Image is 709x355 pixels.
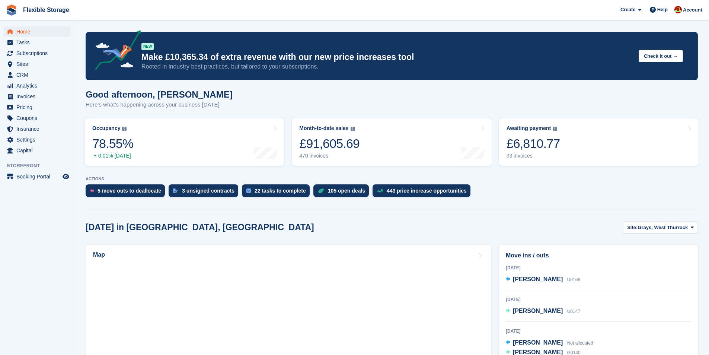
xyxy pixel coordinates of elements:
p: Rooted in industry best practices, but tailored to your subscriptions. [141,63,633,71]
div: 3 unsigned contracts [182,188,234,194]
img: icon-info-grey-7440780725fd019a000dd9b08b2336e03edf1995a4989e88bcd33f0948082b44.svg [351,127,355,131]
a: Flexible Storage [20,4,72,16]
a: menu [4,59,70,69]
a: Occupancy 78.55% 0.01% [DATE] [85,118,284,166]
div: 5 move outs to deallocate [98,188,161,194]
span: Tasks [16,37,61,48]
img: David Jones [674,6,682,13]
img: icon-info-grey-7440780725fd019a000dd9b08b2336e03edf1995a4989e88bcd33f0948082b44.svg [553,127,557,131]
div: 470 invoices [299,153,360,159]
span: Create [620,6,635,13]
a: [PERSON_NAME] Not allocated [506,338,593,348]
div: [DATE] [506,328,691,335]
div: £6,810.77 [507,136,560,151]
a: menu [4,37,70,48]
img: stora-icon-8386f47178a22dfd0bd8f6a31ec36ba5ce8667c1dd55bd0f319d3a0aa187defe.svg [6,4,17,16]
span: Not allocated [567,340,593,346]
a: Awaiting payment £6,810.77 33 invoices [499,118,699,166]
p: Here's what's happening across your business [DATE] [86,101,233,109]
div: £91,605.69 [299,136,360,151]
span: Site: [627,224,638,231]
button: Check it out → [639,50,683,62]
a: 105 open deals [313,184,373,201]
span: Pricing [16,102,61,112]
span: Insurance [16,124,61,134]
span: Analytics [16,80,61,91]
a: menu [4,102,70,112]
img: task-75834270c22a3079a89374b754ae025e5fb1db73e45f91037f5363f120a921f8.svg [246,188,251,193]
h1: Good afternoon, [PERSON_NAME] [86,89,233,99]
div: 78.55% [92,136,133,151]
img: deal-1b604bf984904fb50ccaf53a9ad4b4a5d6e5aea283cecdc64d6e3604feb123c2.svg [318,188,324,193]
div: 0.01% [DATE] [92,153,133,159]
a: menu [4,113,70,123]
a: menu [4,48,70,58]
span: U0147 [567,309,580,314]
div: 22 tasks to complete [255,188,306,194]
div: 443 price increase opportunities [387,188,467,194]
a: 3 unsigned contracts [169,184,242,201]
span: Account [683,6,702,14]
button: Site: Grays, West Thurrock [623,221,698,234]
span: CRM [16,70,61,80]
span: U0166 [567,277,580,282]
div: [DATE] [506,296,691,303]
span: [PERSON_NAME] [513,276,563,282]
img: price-adjustments-announcement-icon-8257ccfd72463d97f412b2fc003d46551f7dbcb40ab6d574587a9cd5c0d94... [89,30,141,73]
div: 105 open deals [328,188,365,194]
h2: Map [93,251,105,258]
span: [PERSON_NAME] [513,339,563,346]
span: Capital [16,145,61,156]
div: [DATE] [506,264,691,271]
a: menu [4,91,70,102]
div: Awaiting payment [507,125,551,131]
img: move_outs_to_deallocate_icon-f764333ba52eb49d3ac5e1228854f67142a1ed5810a6f6cc68b1a99e826820c5.svg [90,188,94,193]
span: Grays, West Thurrock [638,224,688,231]
a: menu [4,80,70,91]
a: Month-to-date sales £91,605.69 470 invoices [292,118,491,166]
span: Storefront [7,162,74,169]
span: Help [657,6,668,13]
a: menu [4,26,70,37]
h2: Move ins / outs [506,251,691,260]
a: Preview store [61,172,70,181]
div: NEW [141,43,154,50]
img: icon-info-grey-7440780725fd019a000dd9b08b2336e03edf1995a4989e88bcd33f0948082b44.svg [122,127,127,131]
a: menu [4,124,70,134]
a: menu [4,171,70,182]
span: Booking Portal [16,171,61,182]
span: Invoices [16,91,61,102]
a: [PERSON_NAME] U0166 [506,275,580,285]
a: 443 price increase opportunities [373,184,474,201]
a: 22 tasks to complete [242,184,313,201]
span: Home [16,26,61,37]
a: menu [4,70,70,80]
a: 5 move outs to deallocate [86,184,169,201]
p: ACTIONS [86,177,698,181]
div: Occupancy [92,125,120,131]
span: Subscriptions [16,48,61,58]
a: menu [4,134,70,145]
span: [PERSON_NAME] [513,308,563,314]
span: Coupons [16,113,61,123]
div: 33 invoices [507,153,560,159]
img: price_increase_opportunities-93ffe204e8149a01c8c9dc8f82e8f89637d9d84a8eef4429ea346261dce0b2c0.svg [377,189,383,193]
h2: [DATE] in [GEOGRAPHIC_DATA], [GEOGRAPHIC_DATA] [86,222,314,232]
div: Month-to-date sales [299,125,348,131]
a: menu [4,145,70,156]
p: Make £10,365.34 of extra revenue with our new price increases tool [141,52,633,63]
span: Sites [16,59,61,69]
span: Settings [16,134,61,145]
img: contract_signature_icon-13c848040528278c33f63329250d36e43548de30e8caae1d1a13099fd9432cc5.svg [173,188,178,193]
a: [PERSON_NAME] U0147 [506,307,580,316]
